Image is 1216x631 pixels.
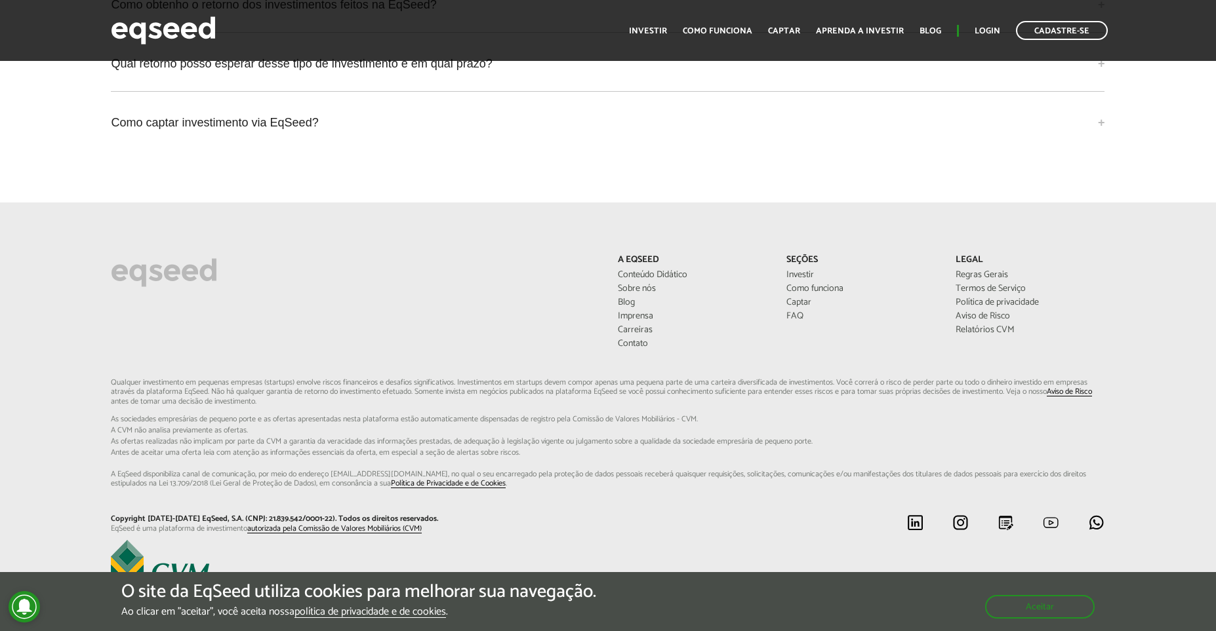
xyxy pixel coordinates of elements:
a: Qual retorno posso esperar desse tipo de investimento e em qual prazo? [111,46,1105,81]
a: Como captar investimento via EqSeed? [111,105,1105,140]
a: FAQ [786,312,935,321]
a: Regras Gerais [956,271,1105,280]
span: A CVM não analisa previamente as ofertas. [111,427,1105,434]
img: youtube.svg [1043,514,1059,531]
a: Imprensa [618,312,767,321]
a: Aviso de Risco [956,312,1105,321]
img: EqSeed é uma plataforma de investimento autorizada pela Comissão de Valores Mobiliários (CVM) [111,540,209,592]
img: blog.svg [998,514,1014,531]
img: instagram.svg [952,514,969,531]
button: Aceitar [985,595,1095,619]
img: whatsapp.svg [1088,514,1105,531]
a: Relatórios CVM [956,326,1105,335]
a: autorizada pela Comissão de Valores Mobiliários (CVM) [247,525,422,533]
a: Política de Privacidade e de Cookies [391,480,506,488]
span: As sociedades empresárias de pequeno porte e as ofertas apresentadas nesta plataforma estão aut... [111,415,1105,423]
a: Como funciona [786,284,935,294]
a: Investir [786,271,935,280]
a: Conteúdo Didático [618,271,767,280]
a: Captar [768,27,800,35]
a: Política de privacidade [956,298,1105,307]
a: Captar [786,298,935,307]
p: Seções [786,255,935,266]
span: Antes de aceitar uma oferta leia com atenção as informações essenciais da oferta, em especial... [111,449,1105,457]
span: As ofertas realizadas não implicam por parte da CVM a garantia da veracidade das informações p... [111,438,1105,446]
a: Investir [629,27,667,35]
a: Blog [920,27,941,35]
p: EqSeed é uma plataforma de investimento [111,524,598,533]
p: Legal [956,255,1105,266]
a: Cadastre-se [1016,21,1108,40]
a: Contato [618,339,767,349]
a: Blog [618,298,767,307]
h5: O site da EqSeed utiliza cookies para melhorar sua navegação. [121,582,596,602]
img: linkedin.svg [907,514,923,531]
a: Login [975,27,1000,35]
a: Aviso de Risco [1047,388,1092,396]
a: Aprenda a investir [816,27,904,35]
img: EqSeed [111,13,216,48]
p: Ao clicar em "aceitar", você aceita nossa . [121,605,596,618]
a: Como funciona [683,27,752,35]
p: A EqSeed [618,255,767,266]
a: Carreiras [618,326,767,335]
a: política de privacidade e de cookies [294,607,446,618]
a: Termos de Serviço [956,284,1105,294]
p: Qualquer investimento em pequenas empresas (startups) envolve riscos financeiros e desafios signi... [111,378,1105,489]
p: Copyright [DATE]-[DATE] EqSeed, S.A. (CNPJ: 21.839.542/0001-22). Todos os direitos reservados. [111,514,598,524]
a: Sobre nós [618,284,767,294]
img: EqSeed Logo [111,255,217,290]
